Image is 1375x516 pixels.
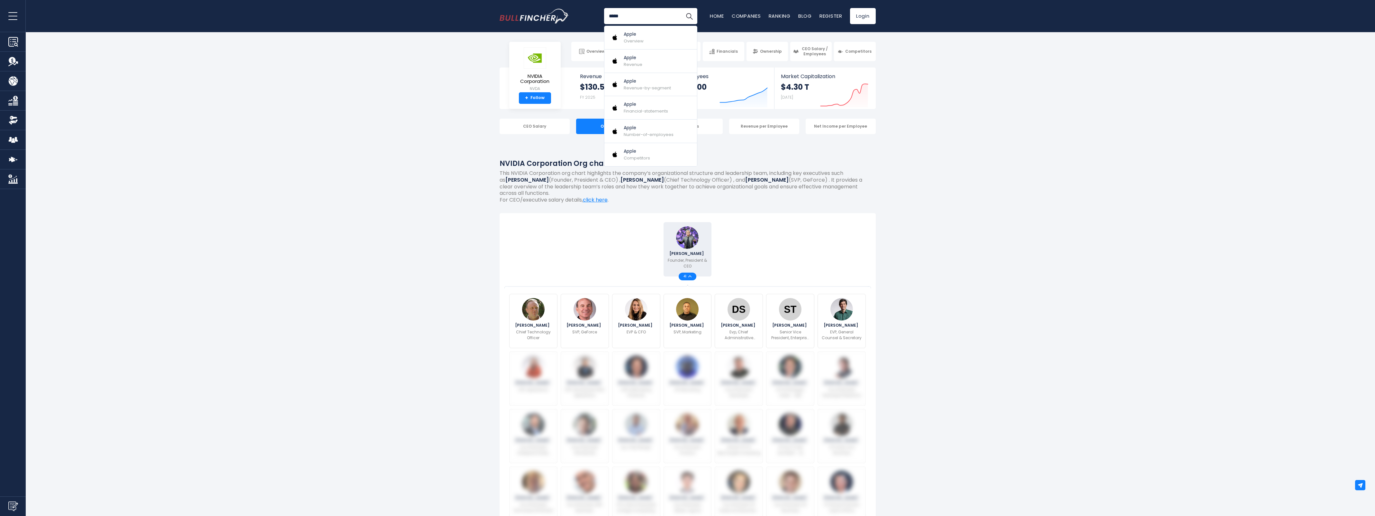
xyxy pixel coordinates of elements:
[500,119,570,134] div: CEO Salary
[8,115,18,125] img: Ownership
[715,409,763,463] a: John Josephakis [PERSON_NAME] Global VP Of Hpc/supercomputing
[500,158,876,169] h1: NVIDIA Corporation Org chart
[766,351,814,406] a: Jeremy Williford [PERSON_NAME] VP Of Strategic Sales - Dell Technologies
[627,329,646,335] p: EVP & CFO
[668,444,708,456] p: Vice President Product Management
[766,409,814,463] a: Mike Houston [PERSON_NAME] VP And Chief Architect - AI Systems
[770,387,810,398] p: VP Of Strategic Sales - Dell Technologies
[676,298,699,321] img: Gilad Shainer
[770,329,810,341] p: Senior Vice President, Enterprise Business
[681,73,768,79] span: Employees
[818,294,866,348] a: Tim Teter [PERSON_NAME] EVP, General Counsel & Secretary
[522,356,545,378] img: Debora Shoquist
[845,49,872,54] span: Competitors
[604,50,697,73] a: Apple Revenue
[715,351,763,406] a: Neil Trevett [PERSON_NAME] Vice President Developer Ecosystems
[624,131,674,138] span: Number-of-employees
[620,176,664,184] b: [PERSON_NAME]
[834,42,875,61] a: Competitors
[729,119,799,134] div: Revenue per Employee
[565,502,605,513] p: Vice President, DPU Business
[790,42,832,61] a: CEO Salary / Employees
[772,439,809,442] span: [PERSON_NAME]
[612,351,660,406] a: Kevin Deierling [PERSON_NAME] SVP, Networking Products
[519,387,548,393] p: EVP, Operations
[604,26,697,50] a: Apple Overview
[728,356,750,378] img: Neil Trevett
[525,95,528,101] strong: +
[583,196,608,204] a: click here
[676,471,699,493] img: Edward Lee
[779,471,801,493] img: John Leggio
[514,74,556,84] span: NVIDIA Corporation
[719,387,759,398] p: Vice President Developer Ecosystems
[566,381,603,385] span: [PERSON_NAME]
[676,226,699,249] img: Jensen Huang
[830,471,853,493] img: Darrin Neil Chen
[566,496,603,500] span: [PERSON_NAME]
[625,298,647,321] img: Colette Kress
[683,275,688,278] span: 41
[625,413,647,436] img: Tamir Azarzar
[822,502,862,513] p: VP Global Partners (npn) GTM & Operations
[676,356,699,378] img: Lindsey Duran
[624,54,642,61] p: Apple
[522,413,545,436] img: Rob Kowalski
[519,92,551,104] a: +Follow
[612,409,660,463] a: Tamir Azarzar [PERSON_NAME] Vp, Chip Design
[616,387,656,398] p: SVP, Networking Products
[618,496,654,500] span: [PERSON_NAME]
[500,197,876,204] p: For CEO/executive salary details, .
[715,294,763,348] a: David Shannon [PERSON_NAME] Evp, Chief Administrative Officer And Secretary
[513,502,553,513] p: Vice President, Omniverse At Nvidia
[824,439,860,442] span: [PERSON_NAME]
[624,38,644,44] span: Overview
[565,444,605,456] p: Vice President Worldwide Consumer And Business Development
[505,176,549,184] b: [PERSON_NAME]
[515,439,551,442] span: [PERSON_NAME]
[565,387,605,398] p: EVP, Worldwide Field Operations
[703,42,744,61] a: Financials
[770,502,810,513] p: Vice President Of Business Development: Global Partnerships & Alliances
[710,13,724,19] a: Home
[522,298,545,321] img: Michael Kagan
[580,82,616,92] strong: $130.50 B
[515,496,551,500] span: [PERSON_NAME]
[586,49,605,54] span: Overview
[769,13,791,19] a: Ranking
[574,413,596,436] img: Tim Bender
[500,170,876,197] p: This NVIDIA Corporation org chart highlights the company’s organizational structure and leadershi...
[621,444,651,450] p: Vp, Chip Design
[669,439,706,442] span: [PERSON_NAME]
[781,73,868,79] span: Market Capitalization
[604,73,697,96] a: Apple Revenue-by-segment
[772,323,809,327] span: [PERSON_NAME]
[624,61,642,68] span: Revenue
[572,329,597,335] p: SVP, GeForce
[669,252,706,256] span: [PERSON_NAME]
[830,298,853,321] img: Tim Teter
[515,381,551,385] span: [PERSON_NAME]
[580,95,595,100] small: FY 2025
[774,68,875,109] a: Market Capitalization $4.30 T [DATE]
[717,49,738,54] span: Financials
[574,298,596,321] img: Jeff Fisher
[822,387,862,398] p: Vice President, Developer Relations
[509,409,557,463] a: Rob Kowalski [PERSON_NAME] Vice President, Enterprise Sales, [GEOGRAPHIC_DATA]
[779,298,801,321] img: Shanker Trivedi
[824,496,860,500] span: [PERSON_NAME]
[732,13,761,19] a: Companies
[580,73,668,79] span: Revenue
[624,101,668,108] p: Apple
[822,329,862,341] p: EVP, General Counsel & Secretary
[770,444,810,456] p: VP And Chief Architect - AI Systems
[574,471,596,493] img: Gady Rosenfeld
[772,496,809,500] span: [PERSON_NAME]
[561,409,609,463] a: Tim Bender [PERSON_NAME] Vice President Worldwide Consumer And Business Development
[669,381,706,385] span: [PERSON_NAME]
[616,502,656,513] p: VP & GM, Embedded & Edge Computing
[514,86,556,92] small: NVDA
[664,222,712,276] a: Jensen Huang [PERSON_NAME] Founder, President & CEO 41
[798,13,812,19] a: Blog
[561,294,609,348] a: Jeff Fisher [PERSON_NAME] SVP, GeForce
